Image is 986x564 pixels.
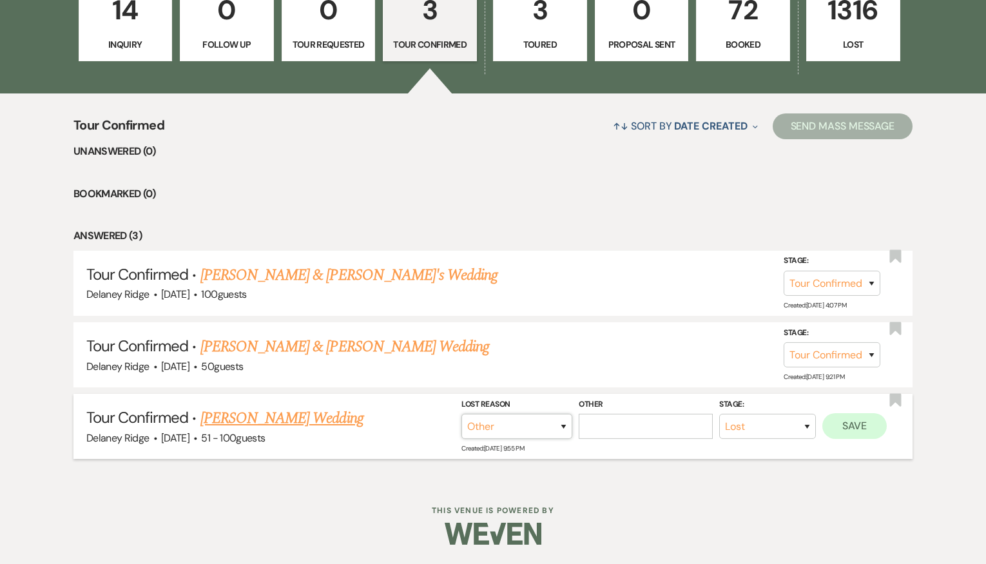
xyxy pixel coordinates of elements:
p: Inquiry [87,37,164,52]
a: [PERSON_NAME] & [PERSON_NAME] Wedding [200,335,489,358]
button: Save [822,413,887,439]
span: Created: [DATE] 4:07 PM [784,301,846,309]
span: Tour Confirmed [86,336,189,356]
span: Tour Confirmed [86,407,189,427]
label: Other [579,398,713,412]
p: Booked [704,37,782,52]
a: [PERSON_NAME] & [PERSON_NAME]'s Wedding [200,264,498,287]
p: Lost [815,37,892,52]
li: Unanswered (0) [73,143,913,160]
span: 50 guests [201,360,243,373]
span: [DATE] [161,287,189,301]
label: Stage: [784,326,880,340]
span: Delaney Ridge [86,287,150,301]
span: Delaney Ridge [86,431,150,445]
label: Stage: [719,398,816,412]
span: ↑↓ [613,119,628,133]
button: Sort By Date Created [608,109,762,143]
button: Send Mass Message [773,113,913,139]
span: 51 - 100 guests [201,431,265,445]
li: Answered (3) [73,228,913,244]
span: Tour Confirmed [86,264,189,284]
span: [DATE] [161,360,189,373]
span: Created: [DATE] 9:21 PM [784,373,844,381]
p: Toured [501,37,579,52]
a: [PERSON_NAME] Wedding [200,407,363,430]
span: Date Created [674,119,747,133]
span: [DATE] [161,431,189,445]
p: Proposal Sent [603,37,681,52]
span: Delaney Ridge [86,360,150,373]
span: 100 guests [201,287,246,301]
label: Stage: [784,254,880,268]
p: Tour Requested [290,37,367,52]
img: Weven Logo [445,511,541,556]
span: Tour Confirmed [73,115,164,143]
p: Tour Confirmed [391,37,469,52]
p: Follow Up [188,37,266,52]
li: Bookmarked (0) [73,186,913,202]
span: Created: [DATE] 9:55 PM [461,444,524,452]
label: Lost Reason [461,398,572,412]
